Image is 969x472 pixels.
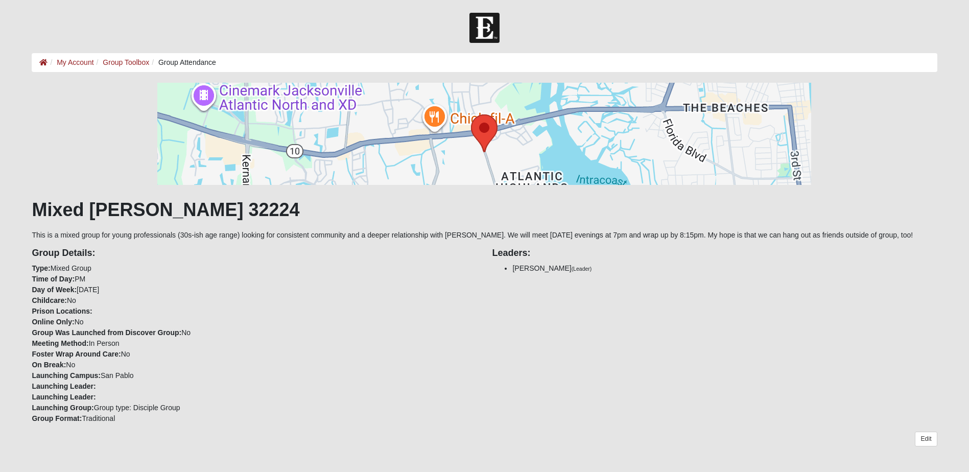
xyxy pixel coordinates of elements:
strong: Online Only: [32,318,74,326]
strong: Prison Locations: [32,307,92,315]
strong: On Break: [32,361,66,369]
strong: Group Was Launched from Discover Group: [32,328,181,337]
strong: Meeting Method: [32,339,88,347]
strong: Foster Wrap Around Care: [32,350,121,358]
a: Edit [915,432,937,446]
strong: Launching Group: [32,404,93,412]
strong: Launching Campus: [32,371,101,380]
strong: Childcare: [32,296,66,304]
li: Group Attendance [149,57,216,68]
strong: Day of Week: [32,286,77,294]
li: [PERSON_NAME] [512,263,937,274]
img: Church of Eleven22 Logo [469,13,500,43]
strong: Launching Leader: [32,393,96,401]
h1: Mixed [PERSON_NAME] 32224 [32,199,937,221]
h4: Leaders: [492,248,937,259]
strong: Launching Leader: [32,382,96,390]
a: Group Toolbox [103,58,149,66]
strong: Type: [32,264,50,272]
a: My Account [57,58,93,66]
strong: Time of Day: [32,275,75,283]
h4: Group Details: [32,248,477,259]
small: (Leader) [572,266,592,272]
div: Mixed Group PM [DATE] No No No In Person No No San Pablo Group type: Disciple Group Traditional [24,241,484,424]
strong: Group Format: [32,414,82,422]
